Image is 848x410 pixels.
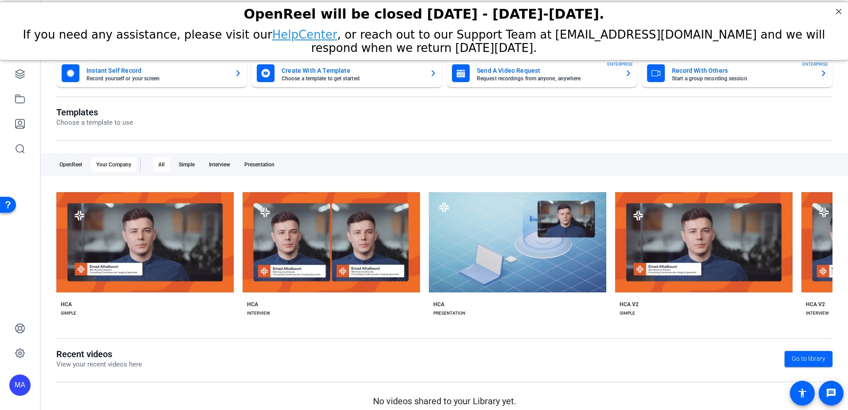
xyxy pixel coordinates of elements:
[251,59,442,87] button: Create With A TemplateChoose a template to get started
[56,359,142,370] p: View your recent videos here
[11,4,837,20] div: OpenReel will be closed [DATE] - [DATE]-[DATE].
[477,76,618,81] mat-card-subtitle: Request recordings from anyone, anywhere
[282,65,423,76] mat-card-title: Create With A Template
[785,351,832,367] a: Go to library
[826,388,836,398] mat-icon: message
[86,65,228,76] mat-card-title: Instant Self Record
[792,354,825,363] span: Go to library
[447,59,637,87] button: Send A Video RequestRequest recordings from anyone, anywhereENTERPRISE
[61,301,72,308] div: HCA
[477,65,618,76] mat-card-title: Send A Video Request
[247,310,270,317] div: INTERVIEW
[239,158,280,172] div: Presentation
[173,158,200,172] div: Simple
[23,26,825,52] span: If you need any assistance, please visit our , or reach out to our Support Team at [EMAIL_ADDRESS...
[86,76,228,81] mat-card-subtitle: Record yourself or your screen
[433,301,444,308] div: HCA
[54,158,87,172] div: OpenReel
[620,310,635,317] div: SIMPLE
[153,158,170,172] div: All
[642,59,832,87] button: Record With OthersStart a group recording sessionENTERPRISE
[204,158,236,172] div: Interview
[56,394,832,408] p: No videos shared to your Library yet.
[56,118,133,128] p: Choose a template to use
[620,301,639,308] div: HCA V2
[56,59,247,87] button: Instant Self RecordRecord yourself or your screen
[607,61,633,67] span: ENTERPRISE
[802,61,828,67] span: ENTERPRISE
[9,375,31,396] div: MA
[433,310,465,317] div: PRESENTATION
[247,301,258,308] div: HCA
[806,310,829,317] div: INTERVIEW
[91,158,137,172] div: Your Company
[61,310,76,317] div: SIMPLE
[797,388,808,398] mat-icon: accessibility
[806,301,825,308] div: HCA V2
[272,26,338,39] a: HelpCenter
[672,76,813,81] mat-card-subtitle: Start a group recording session
[672,65,813,76] mat-card-title: Record With Others
[56,107,133,118] h1: Templates
[56,349,142,359] h1: Recent videos
[282,76,423,81] mat-card-subtitle: Choose a template to get started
